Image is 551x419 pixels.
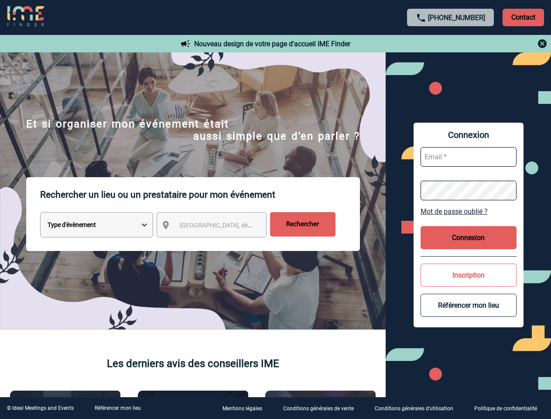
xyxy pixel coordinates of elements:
[421,207,517,216] a: Mot de passe oublié ?
[270,212,335,237] input: Rechercher
[7,405,74,411] div: © Ideal Meetings and Events
[421,147,517,167] input: Email *
[180,222,301,229] span: [GEOGRAPHIC_DATA], département, région...
[421,226,517,249] button: Connexion
[283,406,354,412] p: Conditions générales de vente
[40,177,360,212] p: Rechercher un lieu ou un prestataire pour mon événement
[421,264,517,287] button: Inscription
[416,13,426,23] img: call-24-px.png
[503,9,544,26] p: Contact
[474,406,537,412] p: Politique de confidentialité
[428,14,485,22] a: [PHONE_NUMBER]
[375,406,453,412] p: Conditions générales d'utilisation
[421,130,517,140] span: Connexion
[368,404,467,412] a: Conditions générales d'utilisation
[276,404,368,412] a: Conditions générales de vente
[421,294,517,317] button: Référencer mon lieu
[467,404,551,412] a: Politique de confidentialité
[216,404,276,412] a: Mentions légales
[95,405,141,411] a: Référencer mon lieu
[222,406,262,412] p: Mentions légales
